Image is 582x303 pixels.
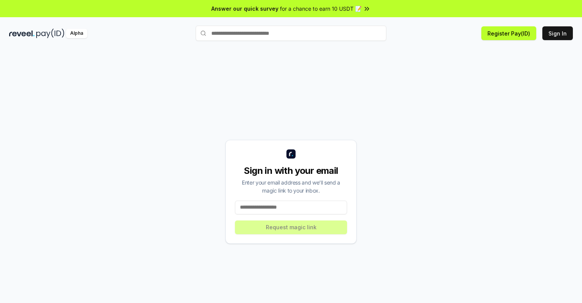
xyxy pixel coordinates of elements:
span: for a chance to earn 10 USDT 📝 [280,5,362,13]
img: logo_small [286,149,296,159]
div: Alpha [66,29,87,38]
div: Enter your email address and we’ll send a magic link to your inbox. [235,178,347,194]
span: Answer our quick survey [211,5,278,13]
button: Register Pay(ID) [481,26,536,40]
button: Sign In [542,26,573,40]
img: reveel_dark [9,29,35,38]
img: pay_id [36,29,64,38]
div: Sign in with your email [235,165,347,177]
